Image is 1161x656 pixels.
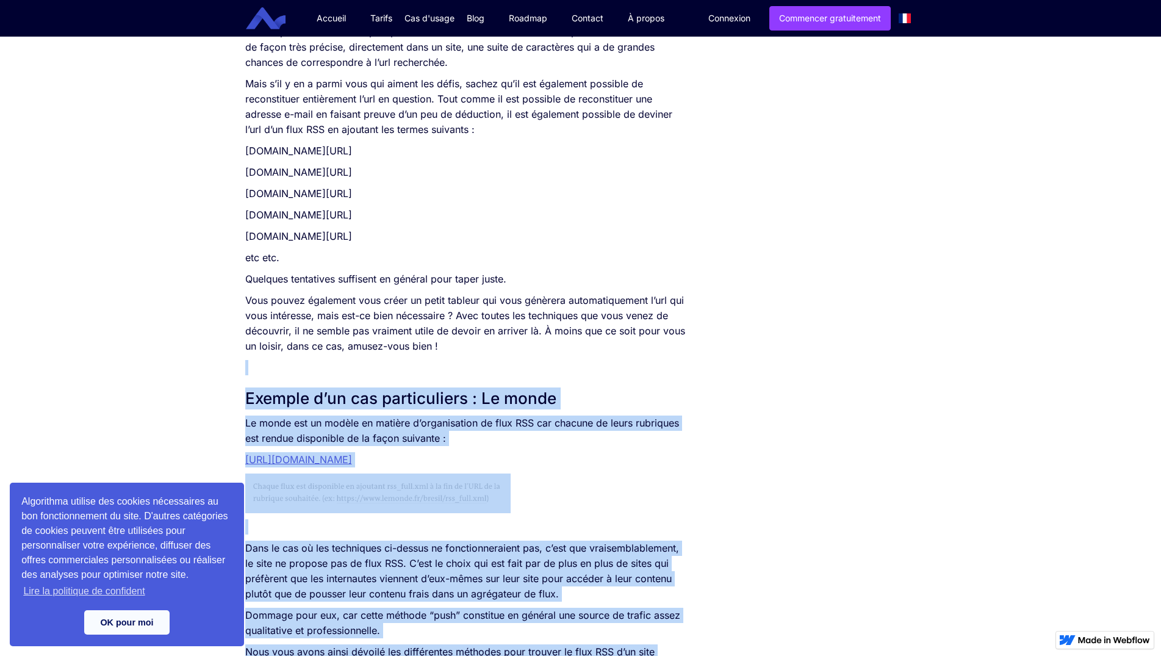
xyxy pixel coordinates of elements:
p: Vous pouvez également vous créer un petit tableur qui vous génèrera automatiquement l’url qui vou... [245,293,689,354]
a: learn more about cookies [21,582,147,600]
a: home [255,7,295,30]
a: Commencer gratuitement [769,6,891,31]
p: [DOMAIN_NAME][URL] [245,229,689,244]
img: Made in Webflow [1078,636,1150,644]
p: ‍ [245,519,689,535]
p: [DOMAIN_NAME][URL] [245,207,689,223]
p: Mais s’il y en a parmi vous qui aiment les défis, sachez qu’il est également possible de reconsti... [245,76,689,137]
a: dismiss cookie message [84,610,170,635]
p: Dans le cas où les techniques ci-dessus ne fonctionneraient pas, c’est que vraisemblablement, le ... [245,541,689,602]
p: ‍ [245,360,689,375]
p: Quelques tentatives suffisent en général pour taper juste. [245,272,689,287]
h2: Exemple d’un cas particuliers : Le monde [245,387,689,409]
p: [DOMAIN_NAME][URL] [245,143,689,159]
p: Les url de flux RSS sont habituellement construites de la même façon. C’est d’ailleurs pour cette... [245,9,689,70]
a: [URL][DOMAIN_NAME] [245,453,352,466]
img: Capture d’écran du site lemonde.fr indiquant la structure des url pour bénéficier du flux RSS. [245,474,511,513]
p: etc etc. [245,250,689,265]
span: Algorithma utilise des cookies nécessaires au bon fonctionnement du site. D'autres catégories de ... [21,494,232,600]
p: [DOMAIN_NAME][URL] [245,165,689,180]
p: [DOMAIN_NAME][URL] [245,186,689,201]
p: Dommage pour eux, car cette méthode “push” constitue en général une source de trafic assez qualit... [245,608,689,638]
a: Connexion [699,7,760,30]
div: Cas d'usage [404,12,455,24]
p: Le monde est un modèle en matière d’organisation de flux RSS car chacune de leurs rubriques est r... [245,416,689,446]
div: cookieconsent [10,483,244,646]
